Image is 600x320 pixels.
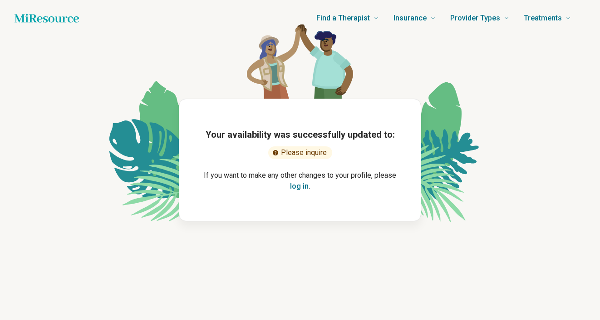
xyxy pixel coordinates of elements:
button: log in [290,181,309,192]
div: Please inquire [268,146,332,159]
span: Insurance [393,12,427,25]
span: Provider Types [450,12,500,25]
h1: Your availability was successfully updated to: [206,128,395,141]
a: Home page [15,9,79,27]
span: Find a Therapist [316,12,370,25]
span: Treatments [524,12,562,25]
p: If you want to make any other changes to your profile, please . [194,170,406,192]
